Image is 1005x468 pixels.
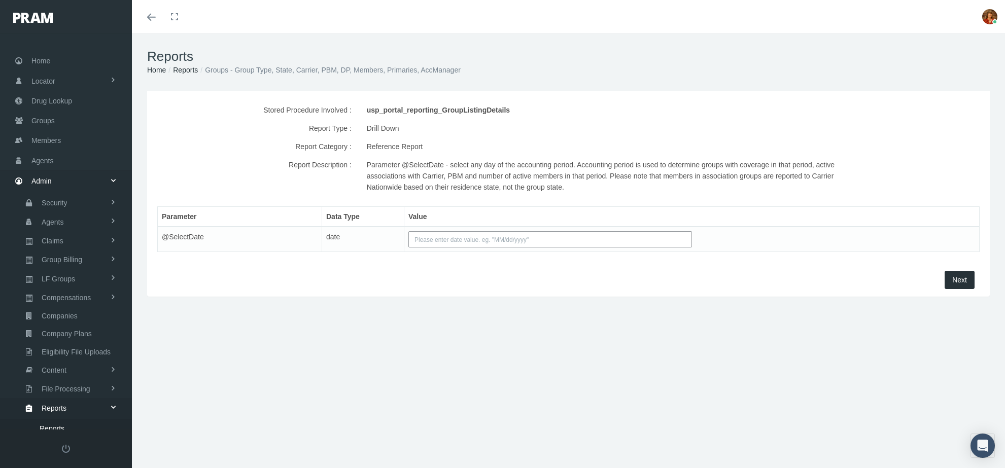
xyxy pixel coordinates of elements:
[971,434,995,458] div: Open Intercom Messenger
[42,362,66,379] span: Content
[322,227,404,252] td: date
[42,307,78,325] span: Companies
[31,111,55,130] span: Groups
[147,49,990,64] h1: Reports
[147,66,166,74] a: Home
[42,289,91,306] span: Compensations
[42,194,67,211] span: Security
[173,66,198,74] a: Reports
[40,420,64,437] span: Reports
[404,207,980,227] th: Value
[42,380,90,398] span: File Processing
[367,156,840,196] div: Parameter @SelectDate - select any day of the accounting period. Accounting period is used to det...
[150,137,359,156] label: Report Category :
[150,101,359,119] label: Stored Procedure Involved :
[42,232,63,249] span: Claims
[42,325,92,342] span: Company Plans
[31,151,54,170] span: Agents
[367,137,840,156] div: Reference Report
[952,276,967,284] span: Next
[150,119,359,137] label: Report Type :
[31,51,50,70] span: Home
[158,227,322,252] td: @SelectDate
[42,400,66,417] span: Reports
[42,343,111,361] span: Eligibility File Uploads
[42,213,64,231] span: Agents
[42,251,82,268] span: Group Billing
[408,231,692,247] input: Please enter date value. eg. "MM/dd/yyyy"
[150,156,359,196] label: Report Description :
[31,131,61,150] span: Members
[13,13,53,23] img: PRAM_20_x_78.png
[322,207,404,227] th: Data Type
[31,91,72,111] span: Drug Lookup
[31,71,55,91] span: Locator
[945,271,975,289] button: Next
[982,9,997,24] img: S_Profile_Picture_5386.jpg
[158,207,322,227] th: Parameter
[198,64,461,76] li: Groups - Group Type, State, Carrier, PBM, DP, Members, Primaries, AccManager
[367,101,840,119] div: usp_portal_reporting_GroupListingDetails
[367,119,840,137] div: Drill Down
[42,270,75,287] span: LF Groups
[31,171,52,191] span: Admin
